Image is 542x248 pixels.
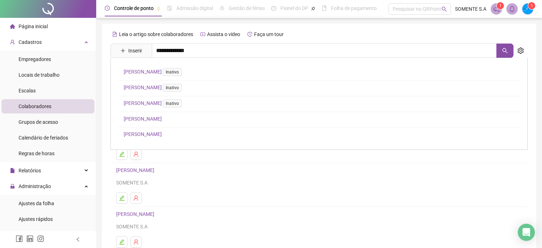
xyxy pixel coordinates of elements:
a: [PERSON_NAME] [124,131,162,137]
span: Administração [19,183,51,189]
span: 1 [531,3,533,8]
button: Inserir [115,45,148,56]
span: user-delete [133,195,139,201]
span: Ajustes rápidos [19,216,53,222]
span: Assista o vídeo [207,31,240,37]
span: file-text [112,32,117,37]
span: Calendário de feriados [19,135,68,141]
a: [PERSON_NAME] [124,69,185,75]
span: Inserir [128,47,142,55]
span: dashboard [271,6,276,11]
span: user-delete [133,239,139,245]
span: Gestão de férias [229,5,265,11]
span: Admissão digital [176,5,213,11]
span: Controle de ponto [114,5,154,11]
span: Inativo [163,68,182,76]
span: bell [509,6,515,12]
div: SOMENTE S.A [116,223,522,231]
span: user-add [10,40,15,45]
span: Empregadores [19,56,51,62]
span: left [76,237,81,242]
span: Inativo [163,100,182,107]
span: Folha de pagamento [331,5,377,11]
span: book [322,6,327,11]
span: history [247,32,252,37]
sup: 1 [497,2,504,9]
span: Ajustes da folha [19,201,54,206]
div: SOMENTE S.A [116,179,522,187]
a: [PERSON_NAME] [116,211,156,217]
span: Locais de trabalho [19,72,60,78]
span: linkedin [26,235,33,242]
span: Escalas [19,88,36,93]
span: Colaboradores [19,103,51,109]
a: [PERSON_NAME] [124,100,185,106]
span: youtube [200,32,205,37]
span: Regras de horas [19,151,55,156]
a: [PERSON_NAME] [124,85,185,90]
sup: Atualize o seu contato no menu Meus Dados [528,2,535,9]
a: [PERSON_NAME] [116,167,156,173]
span: Cadastros [19,39,42,45]
span: search [502,48,508,54]
span: Grupos de acesso [19,119,58,125]
span: Faça um tour [254,31,284,37]
span: pushpin [156,6,161,11]
span: Relatórios [19,168,41,173]
span: user-delete [133,151,139,157]
span: lock [10,184,15,189]
a: [PERSON_NAME] [124,116,162,122]
img: 50881 [522,4,533,14]
span: SOMENTE S.A [455,5,486,13]
span: edit [119,239,125,245]
span: 1 [499,3,502,8]
div: Open Intercom Messenger [518,224,535,241]
span: notification [493,6,500,12]
span: home [10,24,15,29]
span: setting [517,47,524,54]
span: edit [119,195,125,201]
span: Leia o artigo sobre colaboradores [119,31,193,37]
span: Painel do DP [280,5,308,11]
span: file-done [167,6,172,11]
span: sun [220,6,224,11]
span: Página inicial [19,24,48,29]
span: plus [120,48,125,53]
span: instagram [37,235,44,242]
span: edit [119,151,125,157]
span: Inativo [163,84,182,92]
span: search [442,6,447,12]
span: pushpin [311,6,315,11]
span: file [10,168,15,173]
span: clock-circle [105,6,110,11]
span: facebook [16,235,23,242]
